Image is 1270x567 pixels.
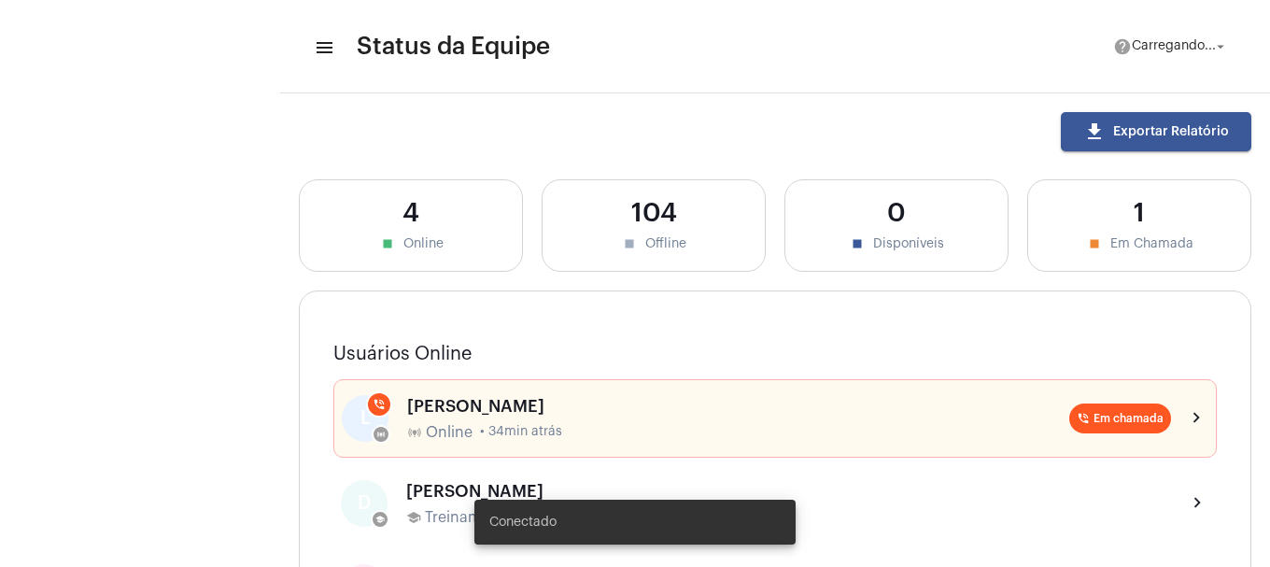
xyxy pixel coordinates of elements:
mat-icon: stop [1086,235,1103,252]
div: 4 [318,199,503,228]
button: Carregando... [1102,28,1240,65]
mat-icon: chevron_right [1187,492,1209,515]
div: 0 [804,199,989,228]
mat-icon: school [375,515,385,524]
div: Offline [561,235,746,252]
span: Exportar Relatório [1083,125,1229,138]
span: Status da Equipe [357,32,550,62]
div: [PERSON_NAME] [406,482,1172,501]
button: Exportar Relatório [1061,112,1251,151]
mat-icon: download [1083,120,1106,143]
mat-icon: stop [849,235,866,252]
mat-icon: stop [379,235,396,252]
mat-icon: help [1113,37,1132,56]
mat-chip: Em chamada [1069,404,1171,433]
mat-icon: online_prediction [376,430,386,439]
div: L [342,395,388,442]
div: [PERSON_NAME] [407,397,1069,416]
h3: Usuários Online [333,344,1217,364]
mat-icon: sidenav icon [314,36,332,59]
div: Online [318,235,503,252]
span: Conectado [489,513,557,532]
mat-icon: online_prediction [407,425,422,440]
div: 104 [561,199,746,228]
mat-icon: phone_in_talk [1077,412,1090,425]
div: D [341,480,388,527]
mat-icon: school [406,510,421,525]
div: Em Chamada [1047,235,1232,252]
div: 1 [1047,199,1232,228]
span: Online [426,424,473,441]
span: Carregando... [1132,40,1216,53]
span: Treinamento [425,509,515,526]
span: • 34min atrás [480,425,562,439]
mat-icon: arrow_drop_down [1212,38,1229,55]
mat-icon: stop [621,235,638,252]
mat-icon: chevron_right [1186,407,1208,430]
mat-icon: phone_in_talk [373,398,386,411]
div: Disponíveis [804,235,989,252]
